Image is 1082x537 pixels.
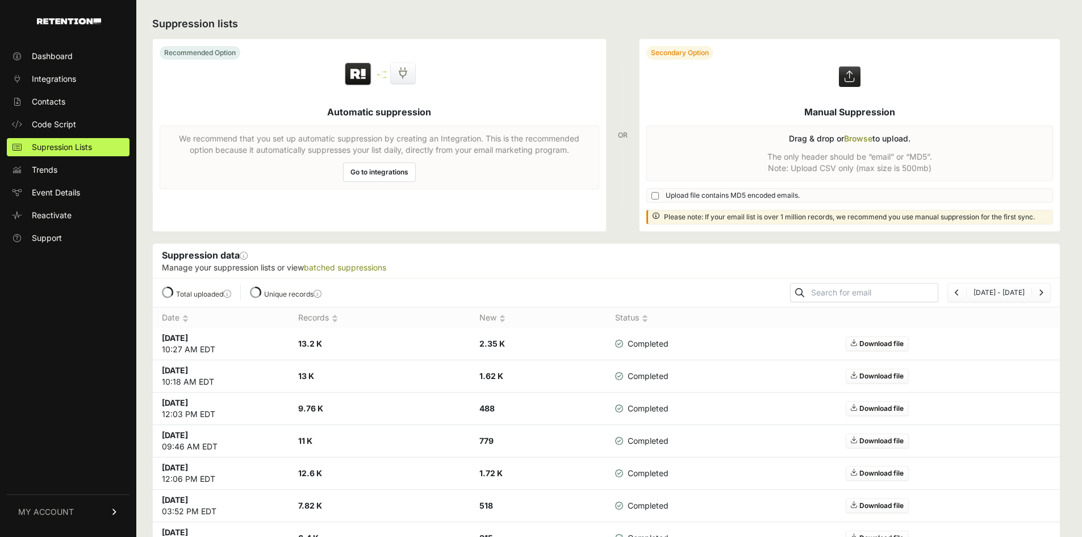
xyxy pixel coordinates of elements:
[162,527,188,537] strong: [DATE]
[298,468,322,478] strong: 12.6 K
[642,314,648,323] img: no_sort-eaf950dc5ab64cae54d48a5578032e96f70b2ecb7d747501f34c8f2db400fb66.gif
[32,119,76,130] span: Code Script
[966,288,1031,297] li: [DATE] - [DATE]
[615,468,669,479] span: Completed
[298,403,323,413] strong: 9.76 K
[160,46,240,60] div: Recommended Option
[470,307,607,328] th: New
[377,71,386,73] img: integration
[162,463,188,472] strong: [DATE]
[7,47,129,65] a: Dashboard
[7,206,129,224] a: Reactivate
[32,96,65,107] span: Contacts
[947,283,1051,302] nav: Page navigation
[264,290,321,298] label: Unique records
[32,73,76,85] span: Integrations
[298,501,322,510] strong: 7.82 K
[332,314,338,323] img: no_sort-eaf950dc5ab64cae54d48a5578032e96f70b2ecb7d747501f34c8f2db400fb66.gif
[7,494,129,529] a: MY ACCOUNT
[153,425,289,457] td: 09:46 AM EDT
[153,490,289,522] td: 03:52 PM EDT
[809,285,938,301] input: Search for email
[304,263,386,272] a: batched suppressions
[7,70,129,88] a: Integrations
[606,307,697,328] th: Status
[955,288,959,297] a: Previous
[615,403,669,414] span: Completed
[479,371,503,381] strong: 1.62 K
[153,457,289,490] td: 12:06 PM EDT
[153,360,289,393] td: 10:18 AM EDT
[298,371,314,381] strong: 13 K
[479,468,503,478] strong: 1.72 K
[377,77,386,78] img: integration
[7,115,129,134] a: Code Script
[343,163,416,182] a: Go to integrations
[846,498,909,513] a: Download file
[846,336,909,351] a: Download file
[298,339,322,348] strong: 13.2 K
[162,262,1051,273] p: Manage your suppression lists or view
[615,338,669,349] span: Completed
[32,164,57,176] span: Trends
[846,466,909,481] a: Download file
[32,141,92,153] span: Supression Lists
[615,435,669,447] span: Completed
[344,62,373,87] img: Retention
[7,229,129,247] a: Support
[499,314,506,323] img: no_sort-eaf950dc5ab64cae54d48a5578032e96f70b2ecb7d747501f34c8f2db400fb66.gif
[377,74,386,76] img: integration
[162,430,188,440] strong: [DATE]
[479,403,495,413] strong: 488
[1039,288,1043,297] a: Next
[7,138,129,156] a: Supression Lists
[167,133,592,156] p: We recommend that you set up automatic suppression by creating an Integration. This is the recomm...
[37,18,101,24] img: Retention.com
[7,161,129,179] a: Trends
[479,339,505,348] strong: 2.35 K
[7,93,129,111] a: Contacts
[846,369,909,384] a: Download file
[327,105,431,119] h5: Automatic suppression
[162,333,188,343] strong: [DATE]
[618,39,628,232] div: OR
[153,328,289,360] td: 10:27 AM EDT
[615,371,669,382] span: Completed
[32,51,73,62] span: Dashboard
[298,436,312,446] strong: 11 K
[615,500,669,511] span: Completed
[289,307,470,328] th: Records
[7,184,129,202] a: Event Details
[153,307,289,328] th: Date
[153,393,289,425] td: 12:03 PM EDT
[153,244,1060,278] div: Suppression data
[182,314,189,323] img: no_sort-eaf950dc5ab64cae54d48a5578032e96f70b2ecb7d747501f34c8f2db400fb66.gif
[32,210,72,221] span: Reactivate
[152,16,1060,32] h2: Suppression lists
[666,191,800,200] span: Upload file contains MD5 encoded emails.
[479,501,493,510] strong: 518
[162,398,188,407] strong: [DATE]
[162,365,188,375] strong: [DATE]
[176,290,231,298] label: Total uploaded
[479,436,494,446] strong: 779
[162,495,188,505] strong: [DATE]
[18,506,74,518] span: MY ACCOUNT
[32,232,62,244] span: Support
[32,187,80,198] span: Event Details
[846,434,909,448] a: Download file
[651,192,659,199] input: Upload file contains MD5 encoded emails.
[846,401,909,416] a: Download file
